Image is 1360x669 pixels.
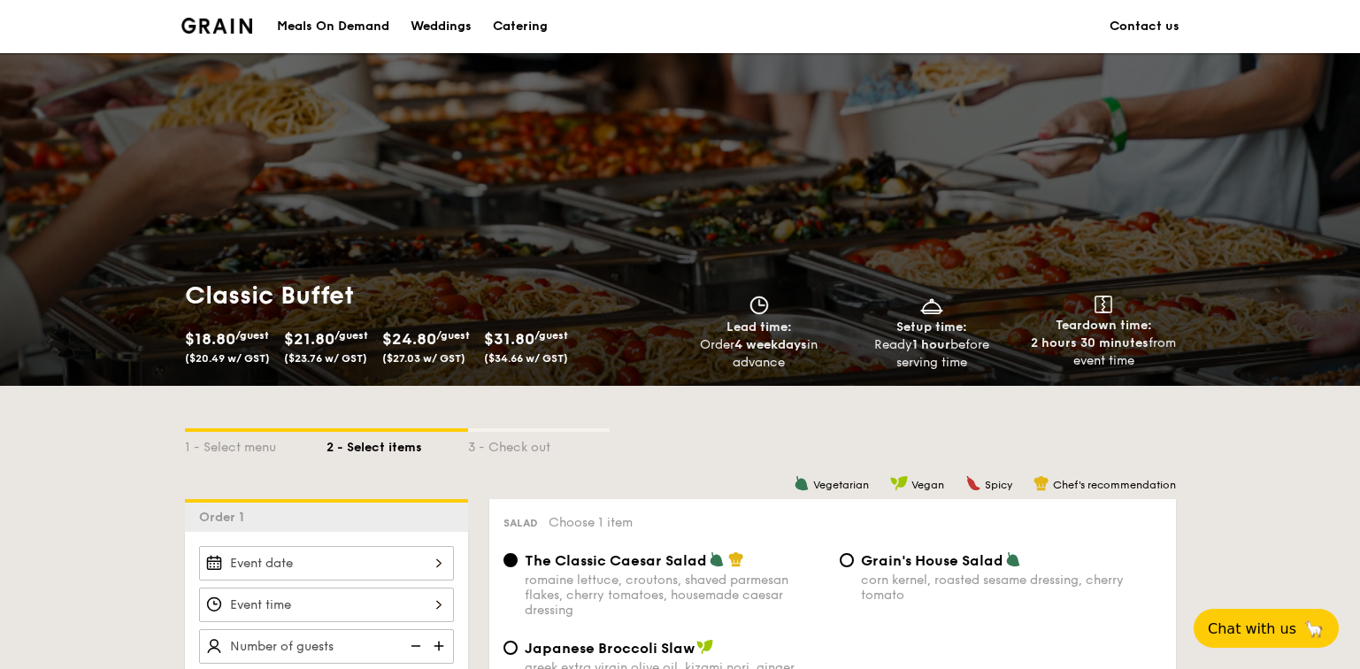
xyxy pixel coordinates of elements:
span: /guest [436,329,470,342]
div: from event time [1025,334,1183,370]
div: romaine lettuce, croutons, shaved parmesan flakes, cherry tomatoes, housemade caesar dressing [525,573,826,618]
div: Ready before serving time [852,336,1010,372]
span: ($20.49 w/ GST) [185,352,270,365]
input: Event date [199,546,454,581]
span: Setup time: [896,319,967,334]
strong: 1 hour [912,337,950,352]
span: Choose 1 item [549,515,633,530]
div: 2 - Select items [327,432,468,457]
img: icon-vegetarian.fe4039eb.svg [1005,551,1021,567]
span: ($27.03 w/ GST) [382,352,465,365]
input: The Classic Caesar Saladromaine lettuce, croutons, shaved parmesan flakes, cherry tomatoes, house... [503,553,518,567]
span: /guest [534,329,568,342]
div: 3 - Check out [468,432,610,457]
div: 1 - Select menu [185,432,327,457]
img: icon-chef-hat.a58ddaea.svg [728,551,744,567]
span: Vegetarian [813,479,869,491]
img: icon-chef-hat.a58ddaea.svg [1033,475,1049,491]
span: $24.80 [382,329,436,349]
img: icon-vegetarian.fe4039eb.svg [709,551,725,567]
img: icon-clock.2db775ea.svg [746,296,772,315]
span: 🦙 [1303,619,1325,639]
img: icon-add.58712e84.svg [427,629,454,663]
div: Order in advance [680,336,839,372]
span: Spicy [985,479,1012,491]
span: Order 1 [199,510,251,525]
img: icon-reduce.1d2dbef1.svg [401,629,427,663]
img: icon-vegan.f8ff3823.svg [696,639,714,655]
span: Grain's House Salad [861,552,1003,569]
strong: 4 weekdays [734,337,807,352]
span: Teardown time: [1056,318,1152,333]
input: Number of guests [199,629,454,664]
span: /guest [235,329,269,342]
img: Grain [181,18,253,34]
button: Chat with us🦙 [1194,609,1339,648]
span: ($34.66 w/ GST) [484,352,568,365]
h1: Classic Buffet [185,280,673,311]
img: icon-spicy.37a8142b.svg [965,475,981,491]
input: Grain's House Saladcorn kernel, roasted sesame dressing, cherry tomato [840,553,854,567]
span: Lead time: [726,319,792,334]
span: Chat with us [1208,620,1296,637]
input: Event time [199,588,454,622]
strong: 2 hours 30 minutes [1031,335,1149,350]
span: Japanese Broccoli Slaw [525,640,695,657]
img: icon-vegetarian.fe4039eb.svg [794,475,810,491]
span: Chef's recommendation [1053,479,1176,491]
input: Japanese Broccoli Slawgreek extra virgin olive oil, kizami nori, ginger, yuzu soy-sesame dressing [503,641,518,655]
span: $31.80 [484,329,534,349]
span: Salad [503,517,538,529]
a: Logotype [181,18,253,34]
span: The Classic Caesar Salad [525,552,707,569]
img: icon-dish.430c3a2e.svg [918,296,945,315]
span: $21.80 [284,329,334,349]
img: icon-teardown.65201eee.svg [1095,296,1112,313]
span: ($23.76 w/ GST) [284,352,367,365]
span: Vegan [911,479,944,491]
div: corn kernel, roasted sesame dressing, cherry tomato [861,573,1162,603]
img: icon-vegan.f8ff3823.svg [890,475,908,491]
span: /guest [334,329,368,342]
span: $18.80 [185,329,235,349]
